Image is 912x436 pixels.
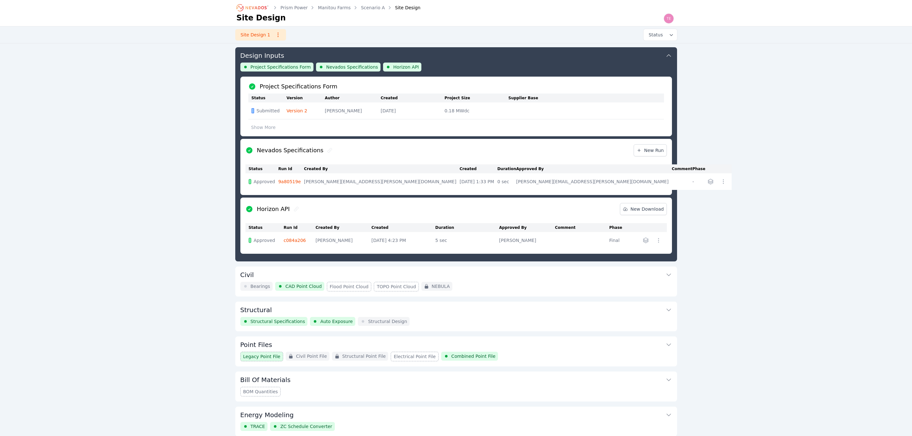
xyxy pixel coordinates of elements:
[287,108,307,113] a: Version 2
[248,94,287,102] th: Status
[251,423,265,430] span: TRACE
[516,164,672,173] th: Approved By
[646,32,663,38] span: Status
[445,94,509,102] th: Project Size
[237,13,286,23] h1: Site Design
[243,388,278,395] span: BOM Quantities
[609,237,626,244] div: Final
[240,375,291,384] h3: Bill Of Materials
[692,164,705,173] th: Phase
[240,267,672,282] button: Civil
[237,3,421,13] nav: Breadcrumb
[257,205,290,214] h2: Horizon API
[235,372,677,402] div: Bill Of MaterialsBOM Quantities
[372,223,435,232] th: Created
[372,232,435,249] td: [DATE] 4:23 PM
[254,178,275,185] span: Approved
[325,102,381,119] td: [PERSON_NAME]
[432,283,450,289] span: NEBULA
[240,410,294,419] h3: Energy Modeling
[252,108,282,114] div: Submitted
[516,173,672,190] td: [PERSON_NAME][EMAIL_ADDRESS][PERSON_NAME][DOMAIN_NAME]
[497,178,513,185] div: 0 sec
[304,173,459,190] td: [PERSON_NAME][EMAIL_ADDRESS][PERSON_NAME][DOMAIN_NAME]
[644,29,677,41] button: Status
[240,340,272,349] h3: Point Files
[499,223,555,232] th: Approved By
[623,206,664,212] span: New Download
[251,318,305,325] span: Structural Specifications
[240,336,672,352] button: Point Files
[235,29,286,41] a: Site Design 1
[368,318,407,325] span: Structural Design
[451,353,495,359] span: Combined Point File
[240,51,284,60] h3: Design Inputs
[284,238,306,243] a: c084a206
[381,94,445,102] th: Created
[318,4,351,11] a: Manitou Farms
[240,372,672,387] button: Bill Of Materials
[361,4,385,11] a: Scenario A
[257,146,324,155] h2: Nevados Specifications
[287,94,325,102] th: Version
[435,237,496,244] div: 5 sec
[316,232,372,249] td: [PERSON_NAME]
[435,223,499,232] th: Duration
[692,173,705,190] td: -
[620,203,667,215] a: New Download
[248,121,279,133] button: Show More
[634,144,667,156] a: New Run
[386,4,421,11] div: Site Design
[460,173,497,190] td: [DATE] 1:33 PM
[394,353,435,360] span: Electrical Point File
[497,164,516,173] th: Duration
[377,283,416,290] span: TOPO Point Cloud
[281,4,308,11] a: Prism Power
[240,270,254,279] h3: Civil
[240,305,272,314] h3: Structural
[509,94,572,102] th: Supplier Base
[460,164,497,173] th: Created
[245,223,284,232] th: Status
[320,318,353,325] span: Auto Exposure
[278,179,301,184] a: 9a80519e
[664,13,674,24] img: Ted Elliott
[393,64,419,70] span: Horizon API
[637,147,664,154] span: New Run
[316,223,372,232] th: Created By
[296,353,327,359] span: Civil Point File
[342,353,386,359] span: Structural Point File
[240,302,672,317] button: Structural
[326,64,378,70] span: Nevados Specifications
[235,302,677,331] div: StructuralStructural SpecificationsAuto ExposureStructural Design
[304,164,459,173] th: Created By
[381,102,445,119] td: [DATE]
[251,64,311,70] span: Project Specifications Form
[251,283,270,289] span: Bearings
[499,232,555,249] td: [PERSON_NAME]
[330,283,369,290] span: Flood Point Cloud
[278,164,304,173] th: Run Id
[254,237,275,244] span: Approved
[280,423,332,430] span: ZC Schedule Converter
[245,164,278,173] th: Status
[243,353,281,360] span: Legacy Point File
[325,94,381,102] th: Author
[240,407,672,422] button: Energy Modeling
[235,336,677,366] div: Point FilesLegacy Point FileCivil Point FileStructural Point FileElectrical Point FileCombined Po...
[260,82,337,91] h2: Project Specifications Form
[285,283,322,289] span: CAD Point Cloud
[555,223,609,232] th: Comment
[235,47,677,261] div: Design InputsProject Specifications FormNevados SpecificationsHorizon APIProject Specifications F...
[235,267,677,297] div: CivilBearingsCAD Point CloudFlood Point CloudTOPO Point CloudNEBULA
[609,223,629,232] th: Phase
[240,47,672,63] button: Design Inputs
[672,164,692,173] th: Comment
[445,102,509,119] td: 0.18 MWdc
[284,223,316,232] th: Run Id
